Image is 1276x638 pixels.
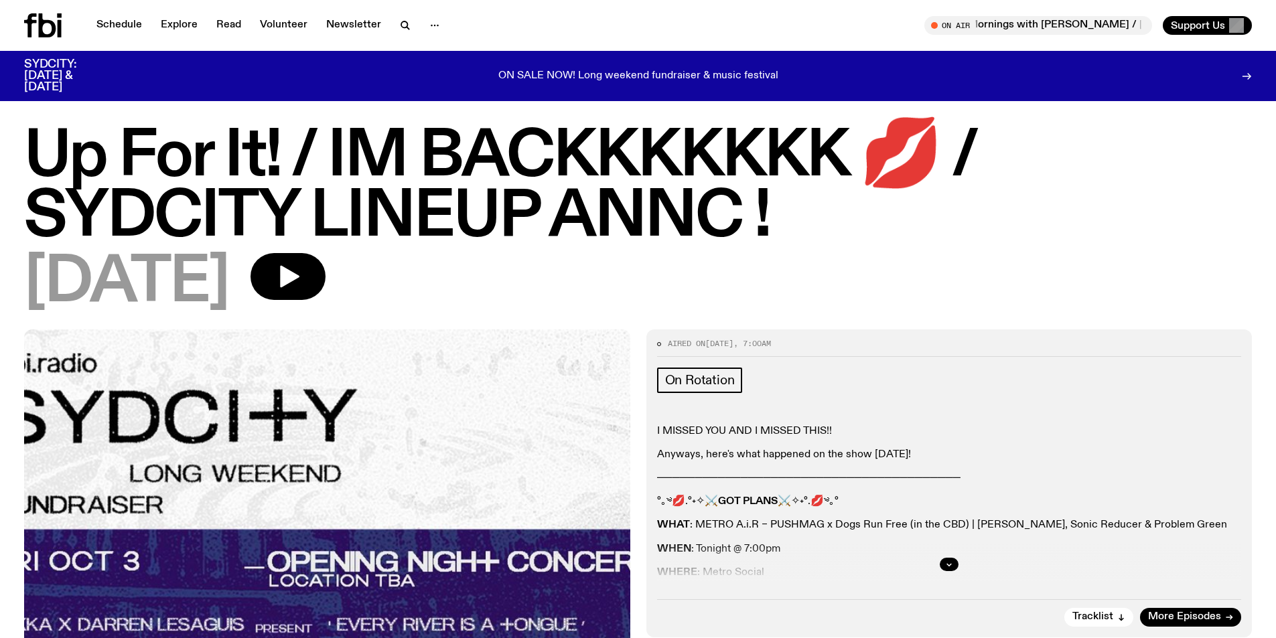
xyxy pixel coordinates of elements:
[657,449,1242,461] p: Anyways, here's what happened on the show [DATE]!
[1064,608,1133,627] button: Tracklist
[657,425,1242,438] p: I MISSED YOU AND I MISSED THIS!!
[657,495,1242,508] p: °｡༄💋.°˖✧⚔ ⚔✧˖°.💋༄｡°
[718,496,778,507] strong: GOT PLANS
[208,16,249,35] a: Read
[733,338,771,349] span: , 7:00am
[24,127,1252,248] h1: Up For It! / IM BACKKKKKKK 💋 / SYDCITY LINEUP ANNC !
[657,519,1242,532] p: : METRO A.i.R – PUSHMAG x Dogs Run Free (in the CBD) | [PERSON_NAME], Sonic Reducer & Problem Green
[924,16,1152,35] button: On AirMornings with [PERSON_NAME] / [US_STATE][PERSON_NAME] Interview
[24,253,229,313] span: [DATE]
[668,338,705,349] span: Aired on
[1171,19,1225,31] span: Support Us
[318,16,389,35] a: Newsletter
[665,373,735,388] span: On Rotation
[1140,608,1241,627] a: More Episodes
[498,70,778,82] p: ON SALE NOW! Long weekend fundraiser & music festival
[1148,612,1221,622] span: More Episodes
[252,16,315,35] a: Volunteer
[657,520,690,530] strong: WHAT
[24,59,110,93] h3: SYDCITY: [DATE] & [DATE]
[1163,16,1252,35] button: Support Us
[1072,612,1113,622] span: Tracklist
[88,16,150,35] a: Schedule
[153,16,206,35] a: Explore
[705,338,733,349] span: [DATE]
[657,472,1242,485] p: ────────────────────────────────────────
[657,368,743,393] a: On Rotation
